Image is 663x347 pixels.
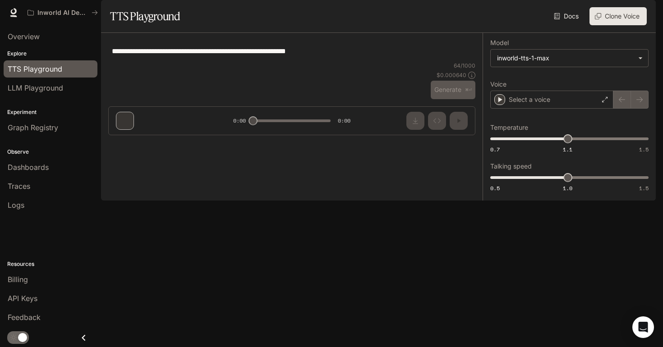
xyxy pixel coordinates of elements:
p: Model [490,40,509,46]
span: 1.5 [639,184,649,192]
a: Docs [552,7,582,25]
div: inworld-tts-1-max [491,50,648,67]
p: Talking speed [490,163,532,169]
p: Select a voice [509,95,550,104]
p: Inworld AI Demos [37,9,88,17]
button: Clone Voice [589,7,647,25]
button: All workspaces [23,4,102,22]
span: 1.1 [563,146,572,153]
h1: TTS Playground [110,7,180,25]
span: 0.7 [490,146,500,153]
p: $ 0.000640 [437,71,466,79]
p: 64 / 1000 [454,62,475,69]
div: Open Intercom Messenger [632,316,654,338]
p: Temperature [490,124,528,131]
div: inworld-tts-1-max [497,54,634,63]
p: Voice [490,81,506,87]
span: 1.0 [563,184,572,192]
span: 1.5 [639,146,649,153]
span: 0.5 [490,184,500,192]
